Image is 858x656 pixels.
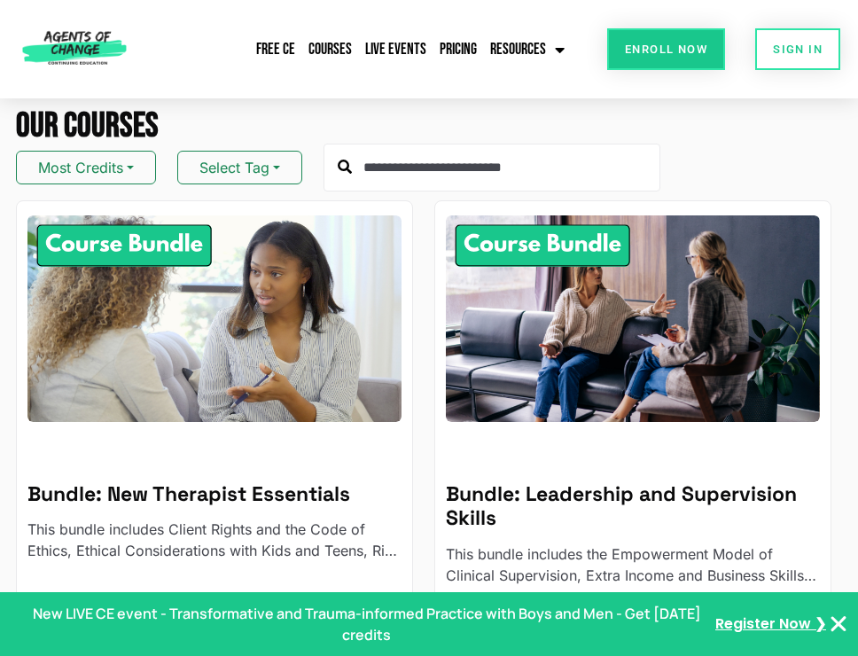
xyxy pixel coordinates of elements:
[27,215,402,422] img: New Therapist Essentials - 10 Credit CE Bundle
[435,29,481,70] a: Pricing
[715,614,826,634] a: Register Now ❯
[755,28,840,70] a: SIGN IN
[625,43,707,55] span: Enroll Now
[183,29,569,70] nav: Menu
[773,43,823,55] span: SIGN IN
[446,543,820,586] p: This bundle includes the Empowerment Model of Clinical Supervision, Extra Income and Business Ski...
[16,109,842,144] h2: Our Courses
[828,613,849,635] button: Close Banner
[486,29,569,70] a: Resources
[446,482,820,531] h5: Bundle: Leadership and Supervision Skills
[27,482,402,507] h5: Bundle: New Therapist Essentials
[361,29,431,70] a: Live Events
[27,519,402,561] p: This bundle includes Client Rights and the Code of Ethics, Ethical Considerations with Kids and T...
[607,28,725,70] a: Enroll Now
[16,151,156,184] button: Most Credits
[252,29,300,70] a: Free CE
[177,151,302,184] button: Select Tag
[304,29,356,70] a: Courses
[446,215,820,422] img: Leadership and Supervision Skills - 8 Credit CE Bundle
[32,603,701,645] p: New LIVE CE event - Transformative and Trauma-informed Practice with Boys and Men - Get [DATE] cr...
